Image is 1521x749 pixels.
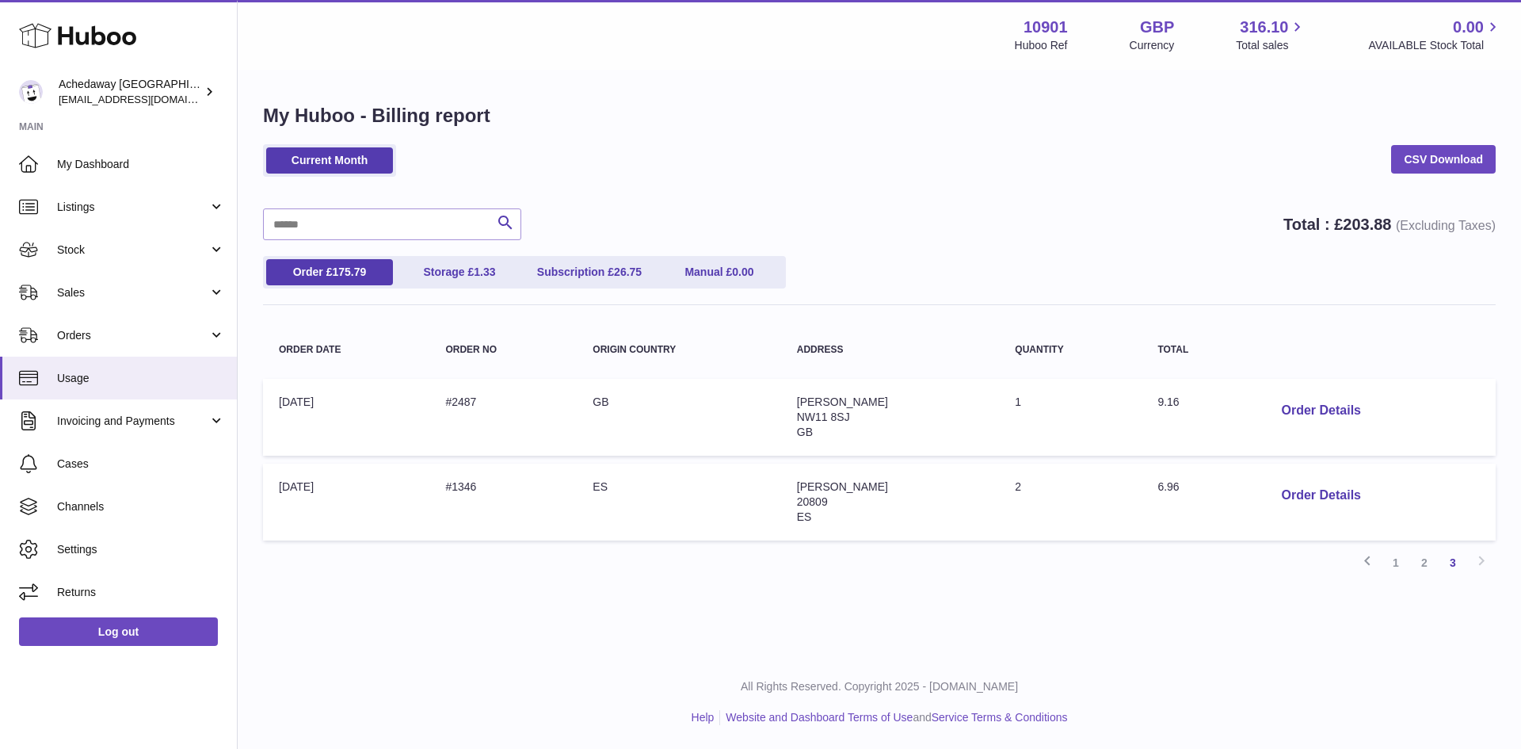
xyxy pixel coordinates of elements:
[57,414,208,429] span: Invoicing and Payments
[57,371,225,386] span: Usage
[726,711,913,724] a: Website and Dashboard Terms of Use
[250,679,1508,694] p: All Rights Reserved. Copyright 2025 - [DOMAIN_NAME]
[692,711,715,724] a: Help
[577,379,780,456] td: GB
[614,266,642,278] span: 26.75
[1269,395,1374,427] button: Order Details
[1368,38,1502,53] span: AVAILABLE Stock Total
[1269,480,1374,512] button: Order Details
[429,464,577,541] td: #1346
[429,379,577,456] td: #2487
[1453,17,1484,38] span: 0.00
[266,259,393,285] a: Order £175.79
[19,617,218,646] a: Log out
[57,542,225,557] span: Settings
[1157,396,1179,408] span: 9.16
[999,379,1142,456] td: 1
[932,711,1068,724] a: Service Terms & Conditions
[332,266,366,278] span: 175.79
[263,329,429,371] th: Order Date
[1439,548,1467,577] a: 3
[1382,548,1410,577] a: 1
[57,285,208,300] span: Sales
[57,457,225,472] span: Cases
[797,480,888,493] span: [PERSON_NAME]
[1142,329,1252,371] th: Total
[732,266,753,278] span: 0.00
[1240,17,1288,38] span: 316.10
[999,329,1142,371] th: Quantity
[59,77,201,107] div: Achedaway [GEOGRAPHIC_DATA]
[526,259,653,285] a: Subscription £26.75
[577,329,780,371] th: Origin Country
[1130,38,1175,53] div: Currency
[797,426,813,438] span: GB
[59,93,233,105] span: [EMAIL_ADDRESS][DOMAIN_NAME]
[474,266,495,278] span: 1.33
[57,499,225,514] span: Channels
[429,329,577,371] th: Order no
[656,259,783,285] a: Manual £0.00
[57,328,208,343] span: Orders
[1140,17,1174,38] strong: GBP
[1391,145,1496,174] a: CSV Download
[577,464,780,541] td: ES
[781,329,1000,371] th: Address
[396,259,523,285] a: Storage £1.33
[797,411,850,423] span: NW11 8SJ
[999,464,1142,541] td: 2
[720,710,1067,725] li: and
[263,379,429,456] td: [DATE]
[263,464,429,541] td: [DATE]
[1396,219,1496,232] span: (Excluding Taxes)
[1368,17,1502,53] a: 0.00 AVAILABLE Stock Total
[57,243,208,258] span: Stock
[797,510,812,523] span: ES
[1410,548,1439,577] a: 2
[1015,38,1068,53] div: Huboo Ref
[1024,17,1068,38] strong: 10901
[1157,480,1179,493] span: 6.96
[57,585,225,600] span: Returns
[1343,216,1391,233] span: 203.88
[266,147,393,174] a: Current Month
[57,200,208,215] span: Listings
[57,157,225,172] span: My Dashboard
[1236,17,1306,53] a: 316.10 Total sales
[1283,216,1496,233] strong: Total : £
[263,103,1496,128] h1: My Huboo - Billing report
[797,495,828,508] span: 20809
[797,396,888,408] span: [PERSON_NAME]
[19,80,43,104] img: admin@newpb.co.uk
[1236,38,1306,53] span: Total sales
